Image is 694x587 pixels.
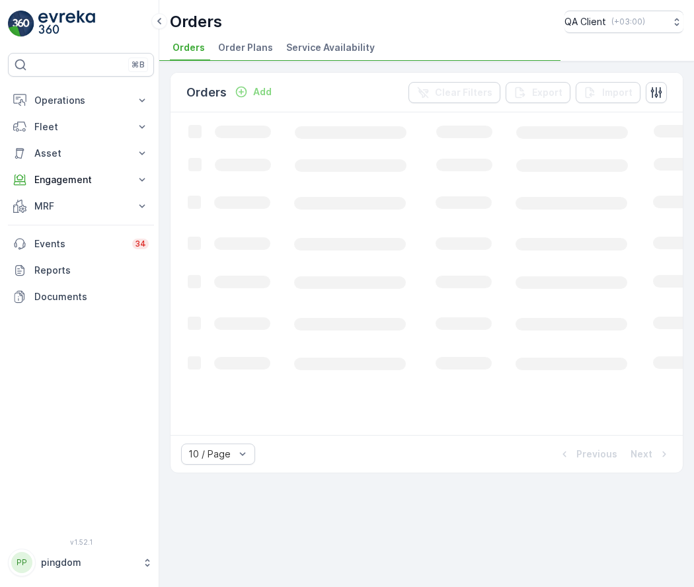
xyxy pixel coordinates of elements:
[576,82,640,103] button: Import
[8,114,154,140] button: Fleet
[576,448,617,461] p: Previous
[629,446,672,462] button: Next
[34,237,124,251] p: Events
[218,41,273,54] span: Order Plans
[8,167,154,193] button: Engagement
[34,120,128,134] p: Fleet
[8,549,154,576] button: PPpingdom
[34,264,149,277] p: Reports
[8,284,154,310] a: Documents
[8,538,154,546] span: v 1.52.1
[135,239,146,249] p: 34
[435,86,492,99] p: Clear Filters
[34,290,149,303] p: Documents
[602,86,633,99] p: Import
[611,17,645,27] p: ( +03:00 )
[8,257,154,284] a: Reports
[11,552,32,573] div: PP
[38,11,95,37] img: logo_light-DOdMpM7g.png
[170,11,222,32] p: Orders
[41,556,135,569] p: pingdom
[253,85,272,98] p: Add
[8,140,154,167] button: Asset
[34,173,128,186] p: Engagement
[564,11,683,33] button: QA Client(+03:00)
[132,59,145,70] p: ⌘B
[506,82,570,103] button: Export
[286,41,375,54] span: Service Availability
[186,83,227,102] p: Orders
[34,94,128,107] p: Operations
[564,15,606,28] p: QA Client
[532,86,562,99] p: Export
[229,84,277,100] button: Add
[8,193,154,219] button: MRF
[8,87,154,114] button: Operations
[34,200,128,213] p: MRF
[408,82,500,103] button: Clear Filters
[557,446,619,462] button: Previous
[631,448,652,461] p: Next
[8,11,34,37] img: logo
[8,231,154,257] a: Events34
[34,147,128,160] p: Asset
[173,41,205,54] span: Orders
